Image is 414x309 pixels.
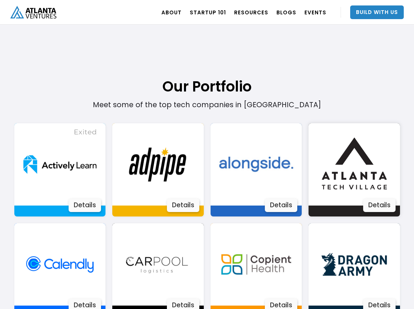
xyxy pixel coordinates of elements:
[19,123,101,206] img: Image 3
[313,223,395,306] img: Image 3
[161,3,182,22] a: ABOUT
[69,198,101,212] div: Details
[215,223,297,306] img: Image 3
[350,5,404,19] a: Build With Us
[313,123,395,206] img: Image 3
[117,223,199,306] img: Image 3
[14,22,400,96] h1: Our Portfolio
[117,123,199,206] img: Image 3
[234,3,268,22] a: RESOURCES
[19,223,101,306] img: Image 3
[363,198,396,212] div: Details
[265,198,297,212] div: Details
[167,198,199,212] div: Details
[276,3,296,22] a: BLOGS
[190,3,226,22] a: Startup 101
[304,3,326,22] a: EVENTS
[215,123,297,206] img: Image 3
